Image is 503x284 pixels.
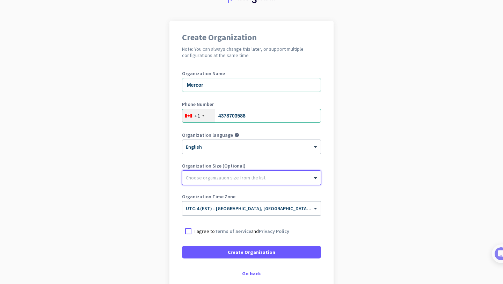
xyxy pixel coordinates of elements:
[182,46,321,58] h2: Note: You can always change this later, or support multiple configurations at the same time
[259,228,289,234] a: Privacy Policy
[228,249,275,256] span: Create Organization
[182,163,321,168] label: Organization Size (Optional)
[195,228,289,235] p: I agree to and
[182,102,321,107] label: Phone Number
[194,112,200,119] div: +1
[182,78,321,92] input: What is the name of your organization?
[182,71,321,76] label: Organization Name
[182,194,321,199] label: Organization Time Zone
[182,246,321,258] button: Create Organization
[234,133,239,137] i: help
[182,33,321,42] h1: Create Organization
[182,109,321,123] input: 506-234-5678
[182,271,321,276] div: Go back
[215,228,251,234] a: Terms of Service
[182,133,233,137] label: Organization language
